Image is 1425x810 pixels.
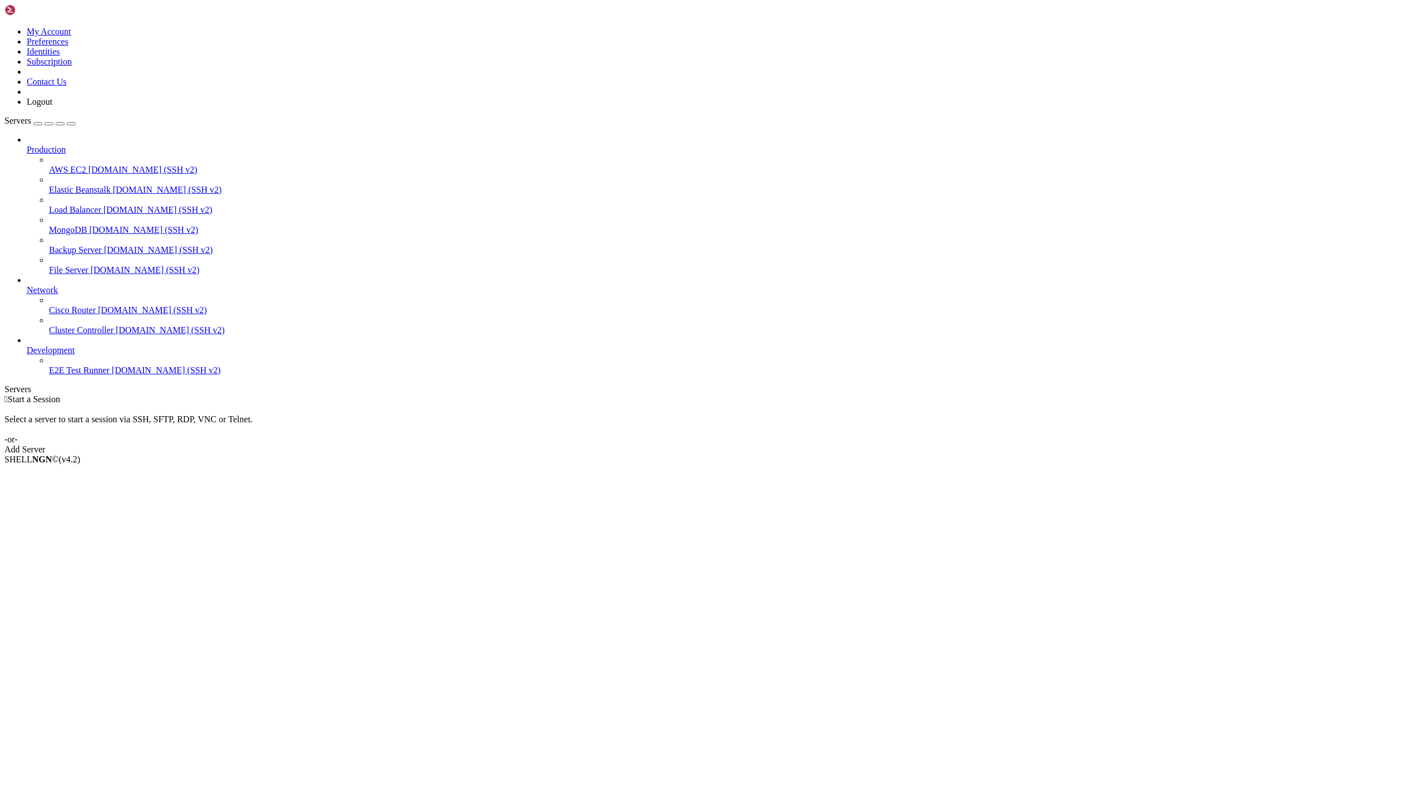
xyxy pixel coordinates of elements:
span: [DOMAIN_NAME] (SSH v2) [91,265,200,275]
a: E2E Test Runner [DOMAIN_NAME] (SSH v2) [49,365,1421,375]
div: Servers [4,384,1421,394]
span: File Server [49,265,89,275]
li: Load Balancer [DOMAIN_NAME] (SSH v2) [49,195,1421,215]
span: Network [27,285,58,295]
a: Preferences [27,37,68,46]
a: Production [27,145,1421,155]
li: E2E Test Runner [DOMAIN_NAME] (SSH v2) [49,355,1421,375]
li: MongoDB [DOMAIN_NAME] (SSH v2) [49,215,1421,235]
a: AWS EC2 [DOMAIN_NAME] (SSH v2) [49,165,1421,175]
a: Backup Server [DOMAIN_NAME] (SSH v2) [49,245,1421,255]
a: Subscription [27,57,72,66]
div: Select a server to start a session via SSH, SFTP, RDP, VNC or Telnet. -or- [4,404,1421,445]
a: Logout [27,97,52,106]
li: Elastic Beanstalk [DOMAIN_NAME] (SSH v2) [49,175,1421,195]
a: Elastic Beanstalk [DOMAIN_NAME] (SSH v2) [49,185,1421,195]
a: My Account [27,27,71,36]
span: Backup Server [49,245,102,255]
span: Servers [4,116,31,125]
span: Development [27,345,75,355]
li: Cisco Router [DOMAIN_NAME] (SSH v2) [49,295,1421,315]
span: Cluster Controller [49,325,114,335]
a: Identities [27,47,60,56]
span: [DOMAIN_NAME] (SSH v2) [112,365,221,375]
a: Load Balancer [DOMAIN_NAME] (SSH v2) [49,205,1421,215]
span: Cisco Router [49,305,96,315]
span: [DOMAIN_NAME] (SSH v2) [104,205,213,214]
span: [DOMAIN_NAME] (SSH v2) [113,185,222,194]
span: AWS EC2 [49,165,86,174]
li: File Server [DOMAIN_NAME] (SSH v2) [49,255,1421,275]
span: MongoDB [49,225,87,235]
div: Add Server [4,445,1421,455]
span: [DOMAIN_NAME] (SSH v2) [89,225,198,235]
a: Network [27,285,1421,295]
li: Backup Server [DOMAIN_NAME] (SSH v2) [49,235,1421,255]
a: Servers [4,116,76,125]
li: Development [27,335,1421,375]
span:  [4,394,8,404]
a: Cisco Router [DOMAIN_NAME] (SSH v2) [49,305,1421,315]
span: 4.2.0 [59,455,81,464]
img: Shellngn [4,4,68,16]
span: [DOMAIN_NAME] (SSH v2) [89,165,198,174]
span: E2E Test Runner [49,365,110,375]
li: AWS EC2 [DOMAIN_NAME] (SSH v2) [49,155,1421,175]
span: SHELL © [4,455,80,464]
a: Development [27,345,1421,355]
li: Cluster Controller [DOMAIN_NAME] (SSH v2) [49,315,1421,335]
span: Production [27,145,66,154]
span: Load Balancer [49,205,101,214]
span: [DOMAIN_NAME] (SSH v2) [116,325,225,335]
a: Cluster Controller [DOMAIN_NAME] (SSH v2) [49,325,1421,335]
a: File Server [DOMAIN_NAME] (SSH v2) [49,265,1421,275]
span: [DOMAIN_NAME] (SSH v2) [98,305,207,315]
li: Network [27,275,1421,335]
a: MongoDB [DOMAIN_NAME] (SSH v2) [49,225,1421,235]
span: Elastic Beanstalk [49,185,111,194]
b: NGN [32,455,52,464]
span: Start a Session [8,394,60,404]
li: Production [27,135,1421,275]
span: [DOMAIN_NAME] (SSH v2) [104,245,213,255]
a: Contact Us [27,77,67,86]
